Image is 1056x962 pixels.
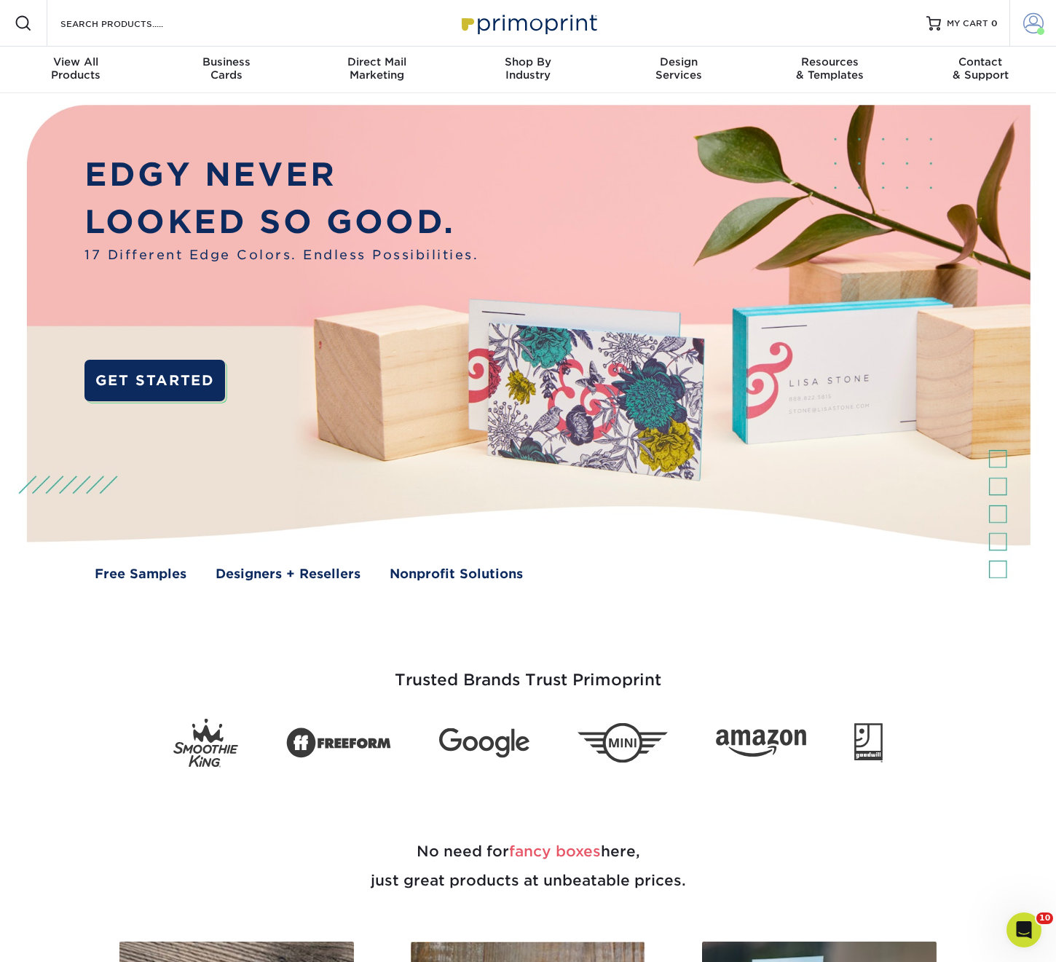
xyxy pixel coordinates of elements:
[947,17,988,30] span: MY CART
[439,728,529,758] img: Google
[452,55,603,68] span: Shop By
[716,729,806,757] img: Amazon
[59,15,201,32] input: SEARCH PRODUCTS.....
[151,55,302,68] span: Business
[754,47,905,93] a: Resources& Templates
[286,719,391,766] img: Freeform
[102,802,954,930] h2: No need for here, just great products at unbeatable prices.
[302,55,452,82] div: Marketing
[84,198,478,245] p: LOOKED SO GOOD.
[905,55,1056,82] div: & Support
[390,564,523,583] a: Nonprofit Solutions
[84,360,225,401] a: GET STARTED
[1036,912,1053,924] span: 10
[302,47,452,93] a: Direct MailMarketing
[1006,912,1041,947] iframe: Intercom live chat
[991,18,998,28] span: 0
[854,723,883,762] img: Goodwill
[905,47,1056,93] a: Contact& Support
[905,55,1056,68] span: Contact
[173,719,238,768] img: Smoothie King
[509,843,601,860] span: fancy boxes
[151,55,302,82] div: Cards
[102,636,954,707] h3: Trusted Brands Trust Primoprint
[151,47,302,93] a: BusinessCards
[452,47,603,93] a: Shop ByIndustry
[84,151,478,198] p: EDGY NEVER
[452,55,603,82] div: Industry
[604,55,754,68] span: Design
[95,564,186,583] a: Free Samples
[578,723,668,763] img: Mini
[455,7,601,39] img: Primoprint
[216,564,360,583] a: Designers + Resellers
[604,47,754,93] a: DesignServices
[604,55,754,82] div: Services
[84,245,478,264] span: 17 Different Edge Colors. Endless Possibilities.
[754,55,905,68] span: Resources
[754,55,905,82] div: & Templates
[302,55,452,68] span: Direct Mail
